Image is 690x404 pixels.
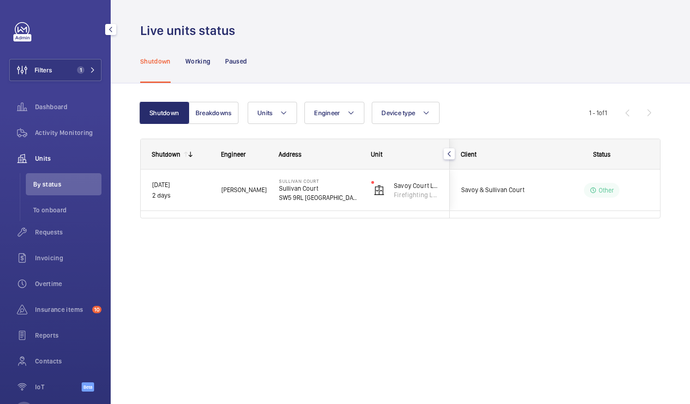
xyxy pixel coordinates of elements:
[593,151,611,158] span: Status
[35,279,101,288] span: Overtime
[35,331,101,340] span: Reports
[221,151,246,158] span: Engineer
[152,180,209,190] p: [DATE]
[221,185,267,195] span: [PERSON_NAME]
[35,305,89,314] span: Insurance items
[279,184,359,193] p: Sullivan Court
[35,382,82,392] span: IoT
[185,57,210,66] p: Working
[35,102,101,111] span: Dashboard
[35,253,101,263] span: Invoicing
[279,193,359,202] p: SW5 9RL [GEOGRAPHIC_DATA]
[225,57,247,66] p: Paused
[140,57,171,66] p: Shutdown
[35,228,101,237] span: Requests
[35,357,101,366] span: Contacts
[35,154,101,163] span: Units
[279,178,359,184] p: Sullivan Court
[82,382,94,392] span: Beta
[77,66,84,74] span: 1
[374,185,385,196] img: elevator.svg
[152,190,209,201] p: 2 days
[33,180,101,189] span: By status
[394,190,438,199] p: Firefighting Lift - 55803878
[92,306,101,313] span: 10
[381,109,415,117] span: Device type
[599,186,614,195] p: Other
[589,110,607,116] span: 1 - 1 1
[461,185,532,195] span: Savoy & Sullivan Court
[599,109,605,117] span: of
[461,151,476,158] span: Client
[140,22,241,39] h1: Live units status
[394,181,438,190] p: Savoy Court Lift 1
[372,102,440,124] button: Device type
[35,65,52,75] span: Filters
[279,151,302,158] span: Address
[33,205,101,215] span: To onboard
[314,109,340,117] span: Engineer
[257,109,273,117] span: Units
[152,151,180,158] div: Shutdown
[139,102,189,124] button: Shutdown
[304,102,364,124] button: Engineer
[371,151,439,158] div: Unit
[189,102,238,124] button: Breakdowns
[9,59,101,81] button: Filters1
[35,128,101,137] span: Activity Monitoring
[248,102,297,124] button: Units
